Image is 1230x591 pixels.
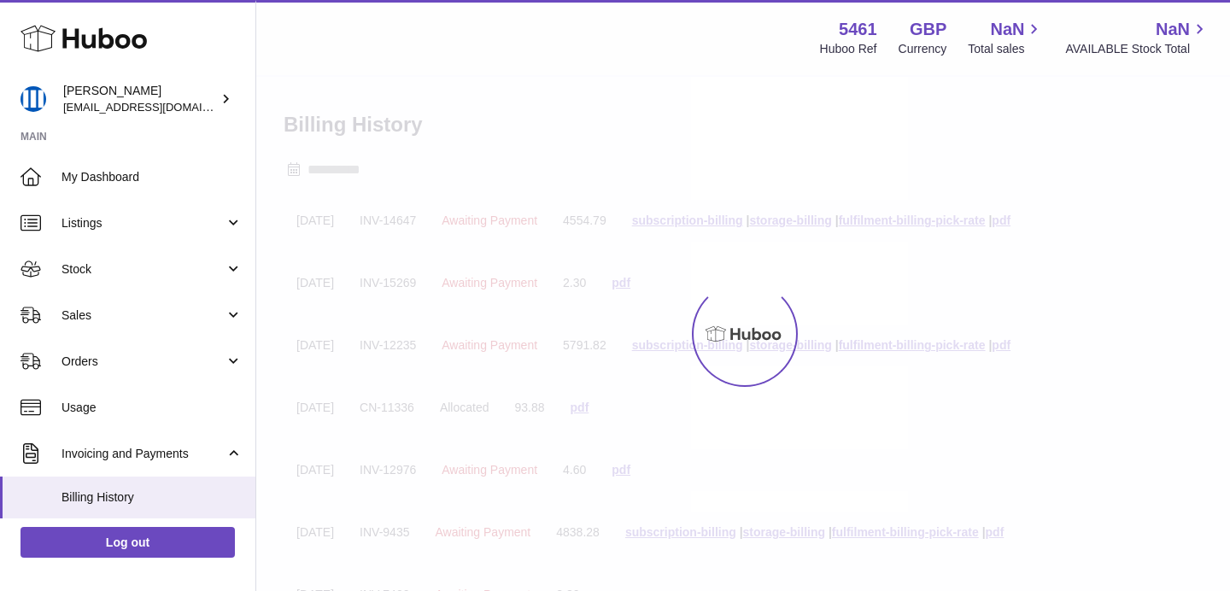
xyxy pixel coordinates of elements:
span: NaN [1156,18,1190,41]
span: Billing History [61,489,243,506]
div: [PERSON_NAME] [63,83,217,115]
a: Log out [20,527,235,558]
span: AVAILABLE Stock Total [1065,41,1209,57]
div: Huboo Ref [820,41,877,57]
span: Usage [61,400,243,416]
span: Stock [61,261,225,278]
strong: GBP [910,18,946,41]
span: NaN [990,18,1024,41]
a: NaN AVAILABLE Stock Total [1065,18,1209,57]
a: NaN Total sales [968,18,1044,57]
img: oksana@monimoto.com [20,86,46,112]
div: Currency [899,41,947,57]
span: [EMAIL_ADDRESS][DOMAIN_NAME] [63,100,251,114]
span: Sales [61,307,225,324]
span: Listings [61,215,225,231]
strong: 5461 [839,18,877,41]
span: My Dashboard [61,169,243,185]
span: Orders [61,354,225,370]
span: Invoicing and Payments [61,446,225,462]
span: Total sales [968,41,1044,57]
